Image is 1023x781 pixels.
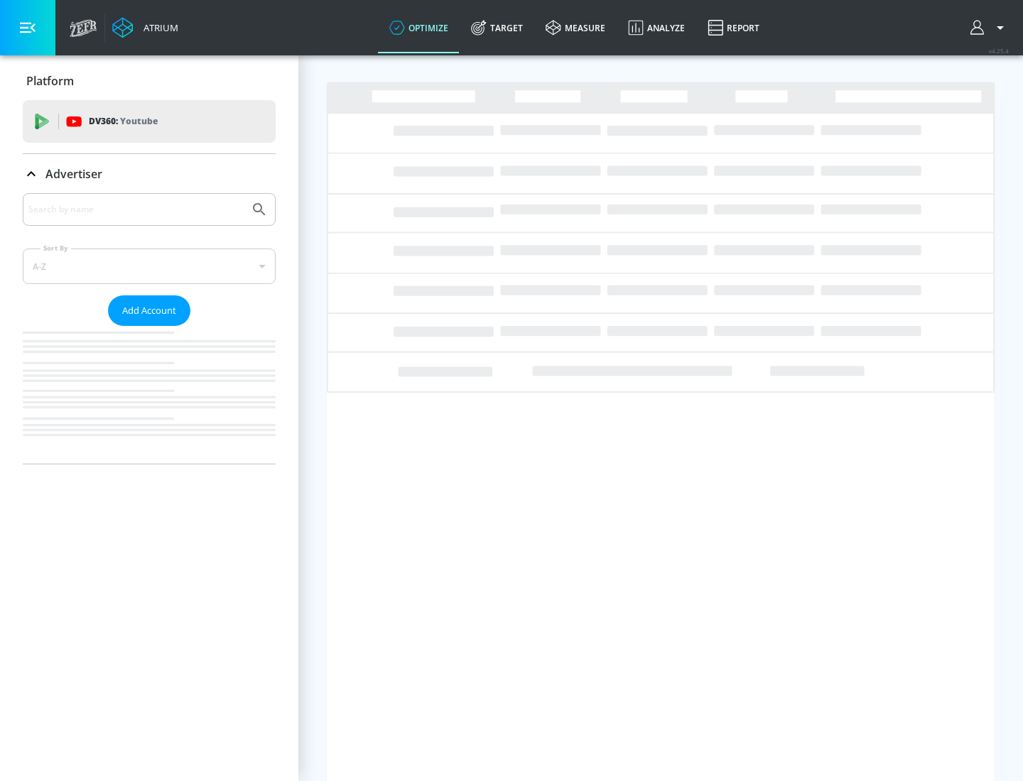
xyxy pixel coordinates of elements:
a: measure [534,2,617,53]
a: optimize [378,2,460,53]
div: A-Z [23,248,276,284]
a: Analyze [617,2,696,53]
p: Advertiser [45,166,102,182]
div: DV360: Youtube [23,100,276,143]
label: Sort By [40,244,71,253]
div: Atrium [138,21,178,34]
div: Advertiser [23,154,276,194]
p: Platform [26,73,74,89]
a: Target [460,2,534,53]
span: Add Account [122,302,176,319]
nav: list of Advertiser [23,326,276,464]
div: Platform [23,61,276,101]
div: Advertiser [23,193,276,464]
p: Youtube [120,114,158,129]
p: DV360: [89,114,158,129]
input: Search by name [28,200,244,219]
span: v 4.25.4 [989,47,1009,55]
button: Add Account [108,295,190,326]
a: Atrium [112,17,178,38]
a: Report [696,2,771,53]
